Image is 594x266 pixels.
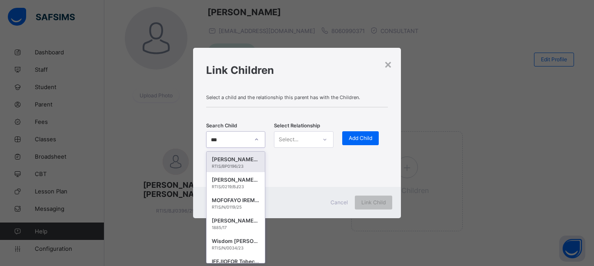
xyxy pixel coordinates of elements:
div: × [384,57,392,71]
div: RTIS/N/0119/25 [212,205,260,209]
div: [PERSON_NAME] [PERSON_NAME] [212,216,260,225]
div: IFEJIOFOR Tobechukwu [212,257,260,266]
span: Link Child [361,199,386,206]
span: Cancel [330,199,348,206]
div: RTIS/BP0196/23 [212,164,260,169]
div: Select... [279,131,298,148]
div: Wisdom [PERSON_NAME] [212,237,260,246]
div: [PERSON_NAME] Ofokaja [212,155,260,164]
div: [PERSON_NAME] OFOKAJA [212,176,260,184]
div: RTIS/0219/BJ/23 [212,184,260,189]
span: Search Child [206,123,237,129]
span: Select Relationship [274,123,320,129]
span: Select a child and the relationship this parent has with the Children. [206,94,388,100]
span: Add Child [349,135,372,141]
div: MOFOFAYO IREMIDE TIJANI [212,196,260,205]
div: 1885/17 [212,225,260,230]
div: RTIS/N/0034/23 [212,246,260,250]
h1: Link Children [206,64,388,76]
